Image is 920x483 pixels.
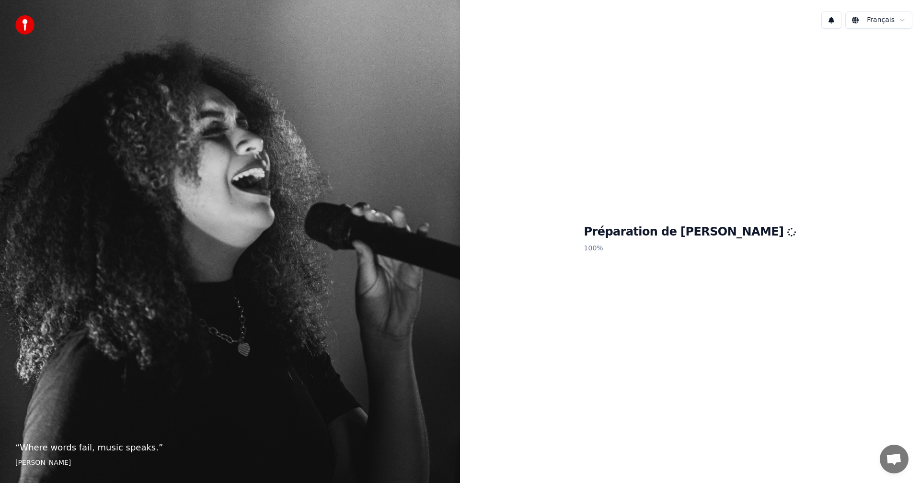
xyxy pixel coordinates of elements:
[584,225,796,240] h1: Préparation de [PERSON_NAME]
[880,445,908,473] div: Ouvrir le chat
[15,15,34,34] img: youka
[15,441,445,454] p: “ Where words fail, music speaks. ”
[584,240,796,257] p: 100 %
[15,458,445,468] footer: [PERSON_NAME]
